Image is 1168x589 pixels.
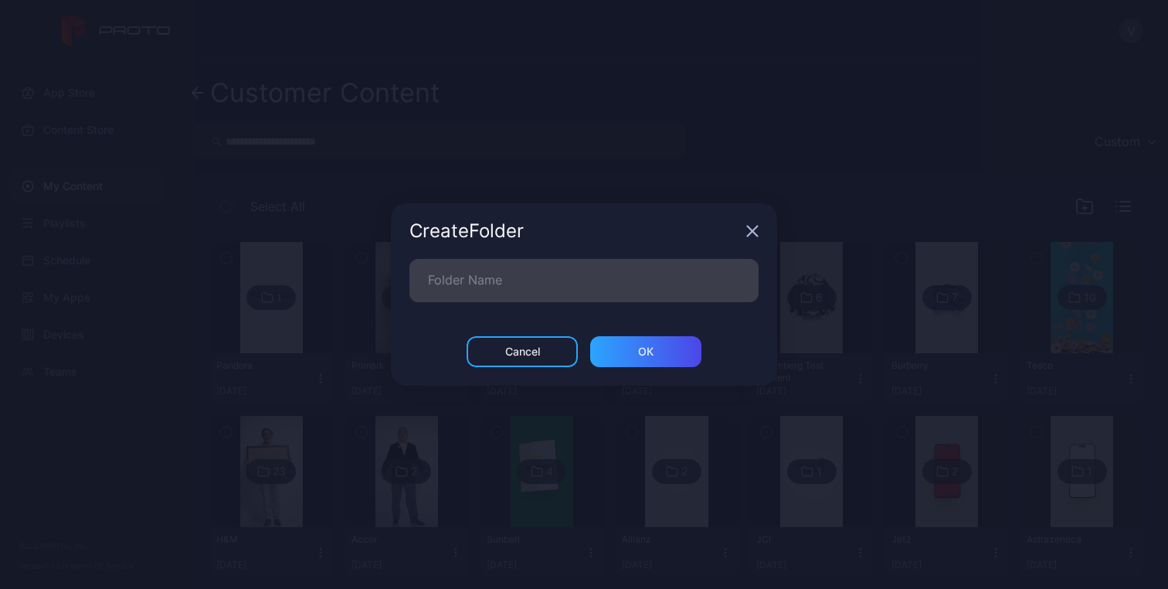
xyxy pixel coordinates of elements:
[409,259,759,302] input: Folder Name
[590,336,701,367] button: ОК
[638,346,654,358] div: ОК
[505,346,540,358] div: Cancel
[409,222,740,240] div: Create Folder
[467,336,578,367] button: Cancel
